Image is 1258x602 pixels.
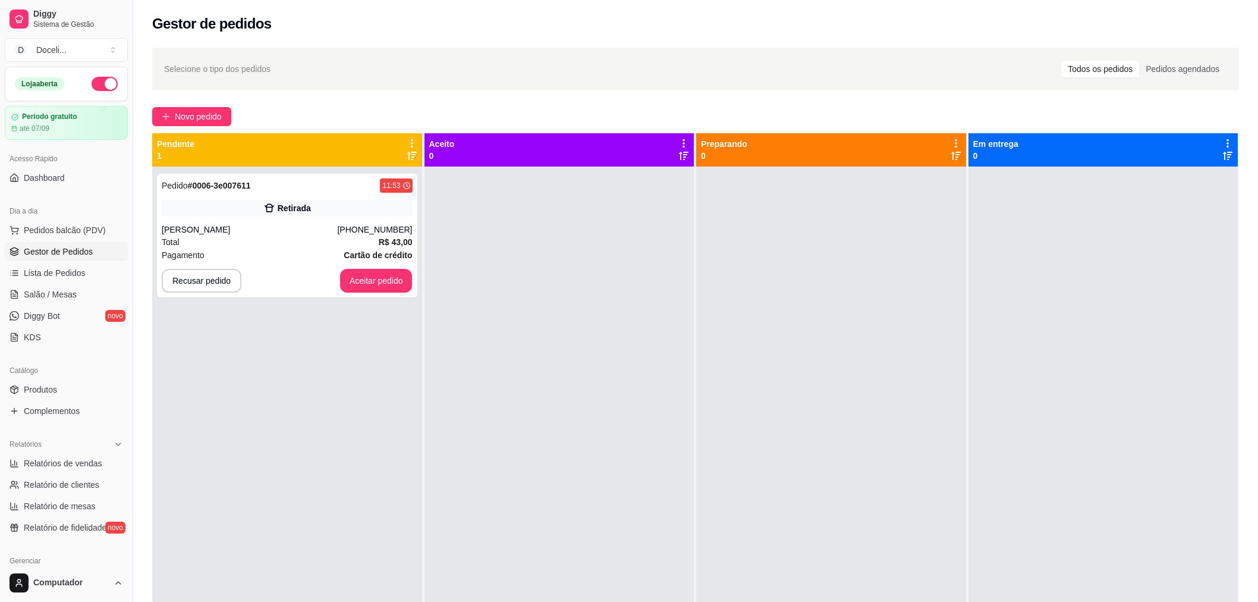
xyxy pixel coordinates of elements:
[5,264,128,283] a: Lista de Pedidos
[1139,61,1226,77] div: Pedidos agendados
[24,384,57,396] span: Produtos
[5,475,128,494] a: Relatório de clientes
[5,202,128,221] div: Dia a dia
[157,150,194,162] p: 1
[33,9,123,20] span: Diggy
[701,150,747,162] p: 0
[5,149,128,168] div: Acesso Rápido
[5,497,128,516] a: Relatório de mesas
[162,224,337,236] div: [PERSON_NAME]
[382,181,400,190] div: 11:53
[701,138,747,150] p: Preparando
[24,331,41,343] span: KDS
[152,14,272,33] h2: Gestor de pedidos
[164,62,271,76] span: Selecione o tipo dos pedidos
[5,168,128,187] a: Dashboard
[162,236,180,249] span: Total
[5,402,128,421] a: Complementos
[15,77,64,90] div: Loja aberta
[24,457,102,469] span: Relatórios de vendas
[33,20,123,29] span: Sistema de Gestão
[188,181,251,190] strong: # 0006-3e007611
[340,269,413,293] button: Aceitar pedido
[15,44,27,56] span: D
[5,285,128,304] a: Salão / Mesas
[5,106,128,140] a: Período gratuitoaté 07/09
[1061,61,1139,77] div: Todos os pedidos
[5,569,128,597] button: Computador
[5,454,128,473] a: Relatórios de vendas
[5,5,128,33] a: DiggySistema de Gestão
[337,224,412,236] div: [PHONE_NUMBER]
[429,150,455,162] p: 0
[162,112,170,121] span: plus
[24,405,80,417] span: Complementos
[278,202,311,214] div: Retirada
[5,380,128,399] a: Produtos
[36,44,67,56] div: Doceli ...
[162,269,241,293] button: Recusar pedido
[24,310,60,322] span: Diggy Bot
[973,150,1018,162] p: 0
[5,38,128,62] button: Select a team
[24,500,96,512] span: Relatório de mesas
[24,289,77,300] span: Salão / Mesas
[344,250,412,260] strong: Cartão de crédito
[5,551,128,570] div: Gerenciar
[162,249,205,262] span: Pagamento
[5,306,128,325] a: Diggy Botnovo
[5,328,128,347] a: KDS
[24,224,106,236] span: Pedidos balcão (PDV)
[162,181,188,190] span: Pedido
[22,112,77,121] article: Período gratuito
[379,237,413,247] strong: R$ 43,00
[24,172,65,184] span: Dashboard
[20,124,49,133] article: até 07/09
[152,107,231,126] button: Novo pedido
[24,267,86,279] span: Lista de Pedidos
[33,578,109,588] span: Computador
[24,479,99,491] span: Relatório de clientes
[175,110,222,123] span: Novo pedido
[92,77,118,91] button: Alterar Status
[429,138,455,150] p: Aceito
[5,221,128,240] button: Pedidos balcão (PDV)
[5,242,128,261] a: Gestor de Pedidos
[24,522,106,534] span: Relatório de fidelidade
[973,138,1018,150] p: Em entrega
[157,138,194,150] p: Pendente
[5,518,128,537] a: Relatório de fidelidadenovo
[10,440,42,449] span: Relatórios
[5,361,128,380] div: Catálogo
[24,246,93,258] span: Gestor de Pedidos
